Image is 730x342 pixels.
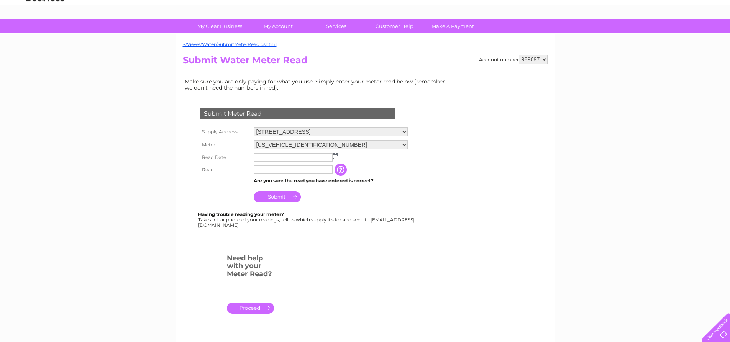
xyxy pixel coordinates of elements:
h2: Submit Water Meter Read [183,55,548,69]
th: Read [198,164,252,176]
a: Blog [663,33,674,38]
td: Are you sure the read you have entered is correct? [252,176,410,186]
b: Having trouble reading your meter? [198,211,284,217]
input: Submit [254,191,301,202]
img: ... [333,153,338,159]
a: Contact [679,33,698,38]
div: Account number [479,55,548,64]
a: Services [305,19,368,33]
input: Information [335,164,348,176]
a: . [227,303,274,314]
a: Customer Help [363,19,426,33]
a: 0333 014 3131 [586,4,638,13]
th: Read Date [198,151,252,164]
a: Energy [614,33,631,38]
a: My Account [246,19,310,33]
a: ~/Views/Water/SubmitMeterRead.cshtml [183,41,277,47]
h3: Need help with your Meter Read? [227,253,274,282]
a: Log out [705,33,723,38]
div: Take a clear photo of your readings, tell us which supply it's for and send to [EMAIL_ADDRESS][DO... [198,212,416,227]
a: Water [595,33,610,38]
div: Submit Meter Read [200,108,395,119]
a: My Clear Business [188,19,251,33]
td: Make sure you are only paying for what you use. Simply enter your meter read below (remember we d... [183,77,451,93]
th: Meter [198,138,252,151]
a: Make A Payment [421,19,484,33]
th: Supply Address [198,125,252,138]
div: Clear Business is a trading name of Verastar Limited (registered in [GEOGRAPHIC_DATA] No. 3667643... [184,4,546,37]
a: Telecoms [636,33,659,38]
img: logo.png [26,20,65,43]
